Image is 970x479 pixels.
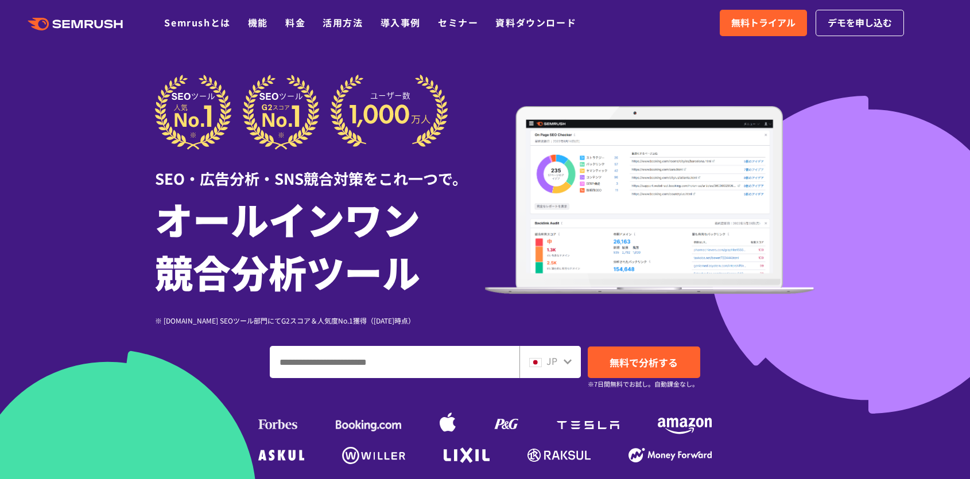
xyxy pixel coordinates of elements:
[155,150,485,189] div: SEO・広告分析・SNS競合対策をこれ一つで。
[546,354,557,368] span: JP
[731,15,796,30] span: 無料トライアル
[155,192,485,298] h1: オールインワン 競合分析ツール
[381,15,421,29] a: 導入事例
[610,355,678,369] span: 無料で分析する
[588,379,699,390] small: ※7日間無料でお試し。自動課金なし。
[438,15,478,29] a: セミナー
[816,10,904,36] a: デモを申し込む
[588,346,700,378] a: 無料で分析する
[495,15,576,29] a: 資料ダウンロード
[285,15,305,29] a: 料金
[248,15,268,29] a: 機能
[164,15,230,29] a: Semrushとは
[155,315,485,326] div: ※ [DOMAIN_NAME] SEOツール部門にてG2スコア＆人気度No.1獲得（[DATE]時点）
[720,10,807,36] a: 無料トライアル
[828,15,892,30] span: デモを申し込む
[323,15,363,29] a: 活用方法
[270,346,519,377] input: ドメイン、キーワードまたはURLを入力してください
